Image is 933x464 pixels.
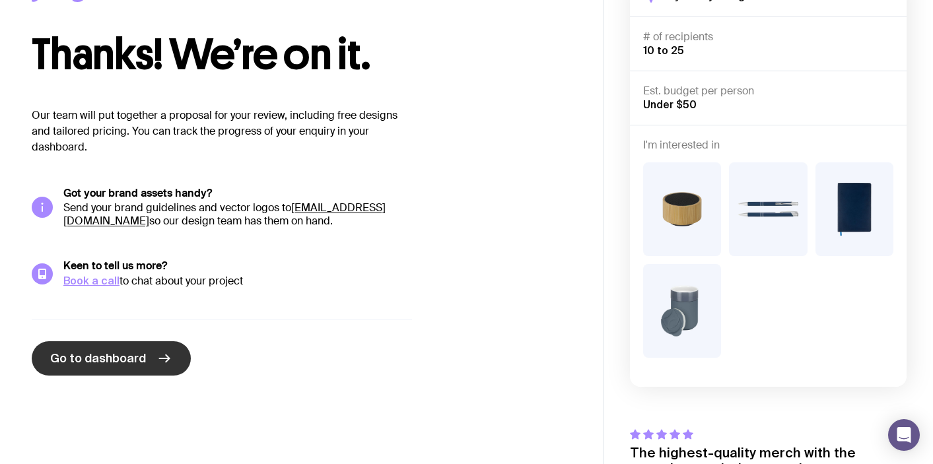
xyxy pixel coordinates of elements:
[63,274,412,288] div: to chat about your project
[50,350,146,366] span: Go to dashboard
[32,108,412,155] p: Our team will put together a proposal for your review, including free designs and tailored pricin...
[643,30,893,44] h4: # of recipients
[643,139,893,152] h4: I'm interested in
[63,201,412,228] p: Send your brand guidelines and vector logos to so our design team has them on hand.
[888,419,920,451] div: Open Intercom Messenger
[32,341,191,376] a: Go to dashboard
[32,34,475,76] h1: Thanks! We’re on it.
[63,259,412,273] h5: Keen to tell us more?
[643,98,697,110] span: Under $50
[63,201,386,228] a: [EMAIL_ADDRESS][DOMAIN_NAME]
[63,187,412,200] h5: Got your brand assets handy?
[643,44,684,56] span: 10 to 25
[63,275,120,286] a: Book a call
[643,84,893,98] h4: Est. budget per person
